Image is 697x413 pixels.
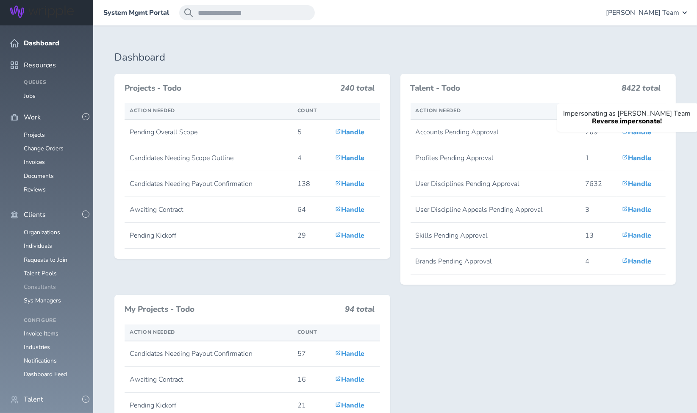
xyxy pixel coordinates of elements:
[24,370,67,378] a: Dashboard Feed
[82,396,89,403] button: -
[411,145,580,171] td: Profiles Pending Approval
[24,318,83,324] h4: Configure
[24,242,52,250] a: Individuals
[24,283,56,291] a: Consultants
[24,39,59,47] span: Dashboard
[580,197,617,223] td: 3
[580,119,617,145] td: 769
[82,113,89,120] button: -
[416,107,461,114] span: Action Needed
[335,349,364,358] a: Handle
[82,211,89,218] button: -
[335,128,364,137] a: Handle
[341,84,375,97] h3: 240 total
[125,145,292,171] td: Candidates Needing Scope Outline
[125,367,292,393] td: Awaiting Contract
[114,52,676,64] h1: Dashboard
[24,61,56,69] span: Resources
[24,186,46,194] a: Reviews
[125,341,292,367] td: Candidates Needing Payout Confirmation
[411,197,580,223] td: User Discipline Appeals Pending Approval
[563,110,691,117] p: Impersonating as [PERSON_NAME] Team
[411,84,617,93] h3: Talent - Todo
[24,269,57,277] a: Talent Pools
[10,6,74,18] img: Wripple
[622,84,661,97] h3: 8422 total
[411,171,580,197] td: User Disciplines Pending Approval
[24,211,46,219] span: Clients
[24,144,64,152] a: Change Orders
[411,249,580,274] td: Brands Pending Approval
[335,401,364,410] a: Handle
[103,9,169,17] a: System Mgmt Portal
[24,158,45,166] a: Invoices
[130,107,175,114] span: Action Needed
[592,116,662,126] a: Reverse impersonate!
[606,5,687,20] button: [PERSON_NAME] Team
[335,179,364,188] a: Handle
[125,197,292,223] td: Awaiting Contract
[622,257,651,266] a: Handle
[292,367,330,393] td: 16
[24,228,60,236] a: Organizations
[292,223,330,249] td: 29
[411,223,580,249] td: Skills Pending Approval
[24,357,57,365] a: Notifications
[292,197,330,223] td: 64
[622,179,651,188] a: Handle
[622,128,651,137] a: Handle
[125,305,340,314] h3: My Projects - Todo
[24,330,58,338] a: Invoice Items
[580,249,617,274] td: 4
[24,256,67,264] a: Requests to Join
[24,131,45,139] a: Projects
[125,119,292,145] td: Pending Overall Scope
[24,172,54,180] a: Documents
[345,305,375,318] h3: 94 total
[24,396,43,403] span: Talent
[297,107,317,114] span: Count
[297,329,317,335] span: Count
[335,205,364,214] a: Handle
[606,9,679,17] span: [PERSON_NAME] Team
[411,119,580,145] td: Accounts Pending Approval
[125,171,292,197] td: Candidates Needing Payout Confirmation
[292,341,330,367] td: 57
[335,375,364,384] a: Handle
[335,231,364,240] a: Handle
[125,84,336,93] h3: Projects - Todo
[24,343,50,351] a: Industries
[125,223,292,249] td: Pending Kickoff
[580,171,617,197] td: 7632
[335,153,364,163] a: Handle
[580,145,617,171] td: 1
[292,171,330,197] td: 138
[622,205,651,214] a: Handle
[24,297,61,305] a: Sys Managers
[622,231,651,240] a: Handle
[292,119,330,145] td: 5
[292,145,330,171] td: 4
[580,223,617,249] td: 13
[130,329,175,335] span: Action Needed
[622,153,651,163] a: Handle
[24,80,83,86] h4: Queues
[24,114,41,121] span: Work
[24,92,36,100] a: Jobs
